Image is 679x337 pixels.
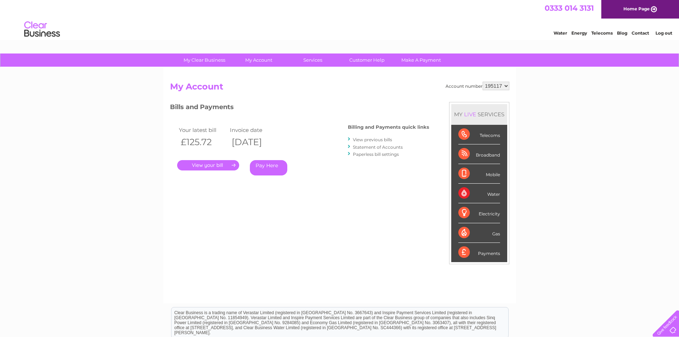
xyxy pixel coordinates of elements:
[458,223,500,243] div: Gas
[170,82,509,95] h2: My Account
[177,135,228,149] th: £125.72
[451,104,507,124] div: MY SERVICES
[617,30,627,36] a: Blog
[228,125,279,135] td: Invoice date
[170,102,429,114] h3: Bills and Payments
[348,124,429,130] h4: Billing and Payments quick links
[177,160,239,170] a: .
[283,53,342,67] a: Services
[458,203,500,223] div: Electricity
[338,53,396,67] a: Customer Help
[545,4,594,12] a: 0333 014 3131
[177,125,228,135] td: Your latest bill
[353,152,399,157] a: Paperless bill settings
[228,135,279,149] th: [DATE]
[229,53,288,67] a: My Account
[463,111,478,118] div: LIVE
[175,53,234,67] a: My Clear Business
[392,53,451,67] a: Make A Payment
[250,160,287,175] a: Pay Here
[353,144,403,150] a: Statement of Accounts
[458,243,500,262] div: Payments
[458,144,500,164] div: Broadband
[554,30,567,36] a: Water
[458,184,500,203] div: Water
[171,4,508,35] div: Clear Business is a trading name of Verastar Limited (registered in [GEOGRAPHIC_DATA] No. 3667643...
[458,164,500,184] div: Mobile
[24,19,60,40] img: logo.png
[458,125,500,144] div: Telecoms
[655,30,672,36] a: Log out
[571,30,587,36] a: Energy
[446,82,509,90] div: Account number
[632,30,649,36] a: Contact
[591,30,613,36] a: Telecoms
[353,137,392,142] a: View previous bills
